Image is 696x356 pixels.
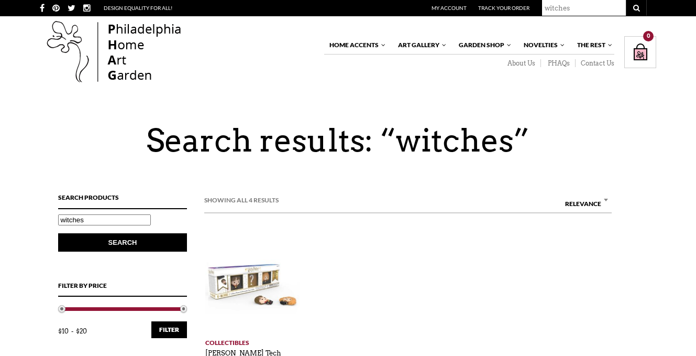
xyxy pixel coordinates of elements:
a: Garden Shop [454,36,512,54]
a: Collectibles [205,334,318,348]
button: Filter [151,321,187,338]
span: Relevance [561,193,612,208]
h4: Search Products [58,192,186,209]
span: $20 [76,327,87,335]
em: Showing all 4 results [204,195,279,206]
span: $10 [58,327,76,335]
h4: Filter by price [58,281,186,297]
h1: Search results: “witches” [40,122,635,159]
a: Novelties [518,36,566,54]
a: Contact Us [576,59,614,68]
input: Search products… [58,214,151,225]
a: PHAQs [541,59,576,68]
button: Search [58,233,186,252]
div: 0 [643,31,654,41]
a: The Rest [572,36,613,54]
a: Art Gallery [393,36,447,54]
a: About Us [501,59,541,68]
a: Track Your Order [478,5,529,11]
div: Price: — [58,321,186,342]
a: My Account [432,5,467,11]
span: Relevance [561,193,612,214]
a: Home Accents [324,36,386,54]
